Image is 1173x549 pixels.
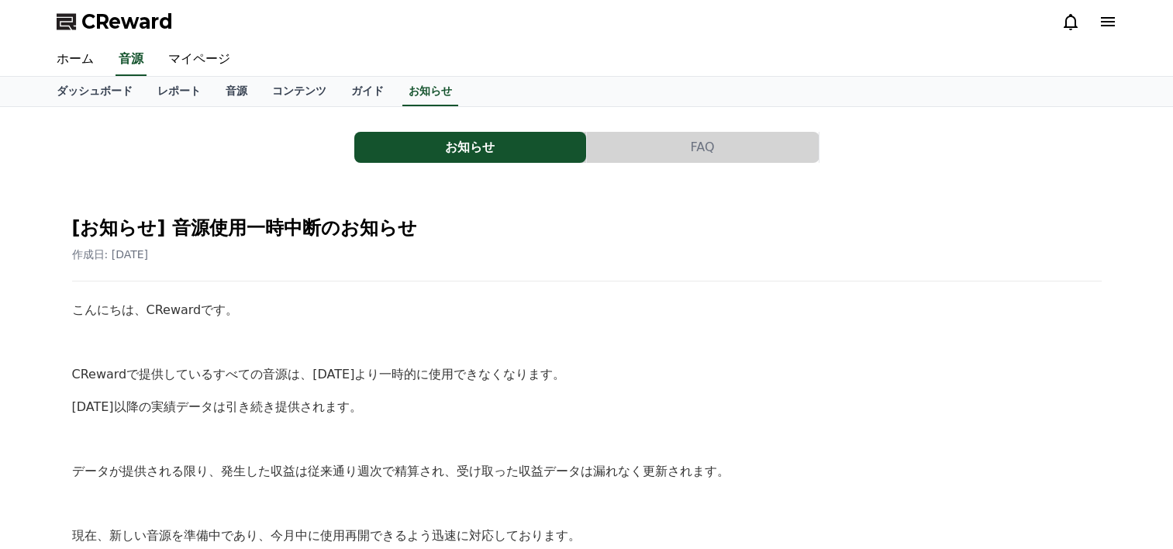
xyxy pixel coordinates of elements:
button: お知らせ [354,132,586,163]
a: マイページ [156,43,243,76]
a: CReward [57,9,173,34]
p: CRewardで提供しているすべての音源は、[DATE]より一時的に使用できなくなります。 [72,364,1102,385]
p: こんにちは、CRewardです。 [72,300,1102,320]
a: ダッシュボード [44,77,145,106]
h2: [お知らせ] 音源使用一時中断のお知らせ [72,216,1102,240]
p: [DATE]以降の実績データは引き続き提供されます。 [72,397,1102,417]
a: ガイド [339,77,396,106]
p: 現在、新しい音源を準備中であり、今月中に使用再開できるよう迅速に対応しております。 [72,526,1102,546]
a: お知らせ [354,132,587,163]
a: コンテンツ [260,77,339,106]
a: 音源 [116,43,147,76]
a: お知らせ [402,77,458,106]
a: レポート [145,77,213,106]
span: 作成日: [DATE] [72,248,149,261]
a: 音源 [213,77,260,106]
span: CReward [81,9,173,34]
a: ホーム [44,43,106,76]
p: データが提供される限り、発生した収益は従来通り週次で精算され、受け取った収益データは漏れなく更新されます。 [72,461,1102,482]
button: FAQ [587,132,819,163]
